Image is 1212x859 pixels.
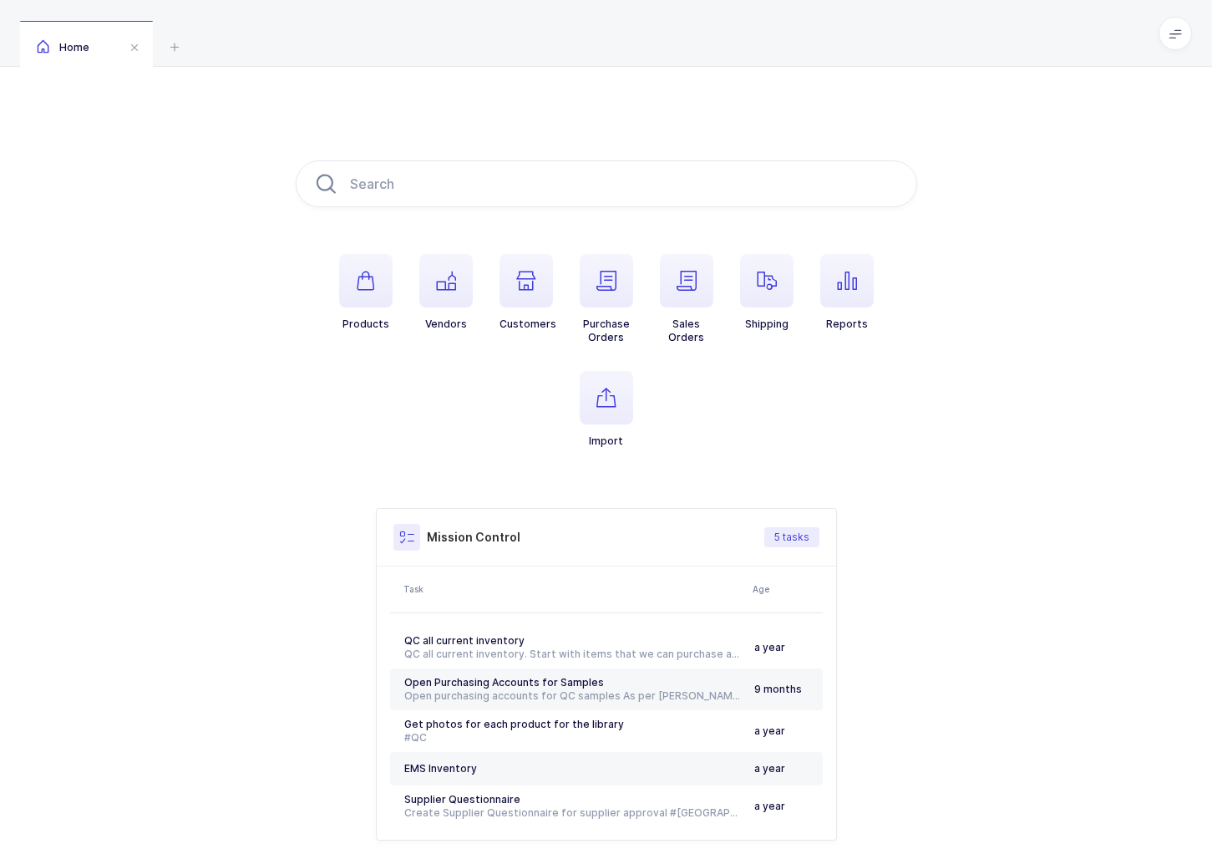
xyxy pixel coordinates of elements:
span: 5 tasks [774,531,809,544]
button: Vendors [419,254,473,331]
button: Customers [500,254,556,331]
button: Import [580,371,633,448]
input: Search [296,160,917,207]
button: Products [339,254,393,331]
span: Home [37,41,89,53]
button: Shipping [740,254,794,331]
button: Reports [820,254,874,331]
button: PurchaseOrders [580,254,633,344]
h3: Mission Control [427,529,520,546]
button: SalesOrders [660,254,713,344]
